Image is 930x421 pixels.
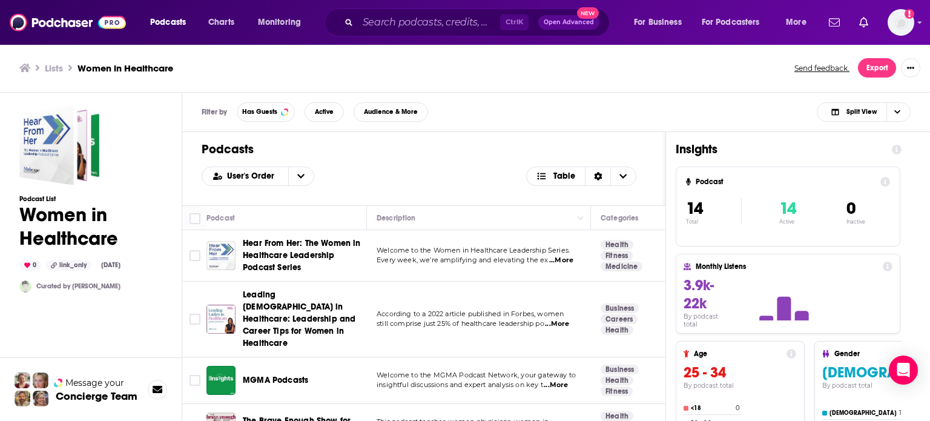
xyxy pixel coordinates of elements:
span: Toggle select row [190,314,200,325]
input: Search podcasts, credits, & more... [358,13,500,32]
h1: Podcasts [202,142,646,157]
span: Open Advanced [544,19,594,25]
a: MGMA Podcasts [243,374,308,386]
span: Has Guests [242,108,277,115]
span: Ctrl K [500,15,529,30]
h3: Filter by [202,108,227,116]
a: Careers [601,314,638,324]
button: Send feedback. [791,63,853,73]
span: ...More [549,256,573,265]
h1: Women in Healthcare [19,203,162,250]
span: ...More [544,380,568,390]
a: Lists [45,62,63,74]
img: Hear From Her: The Women in Healthcare Leadership Podcast Series [206,241,236,270]
h3: Podcast List [19,195,162,203]
img: Podchaser - Follow, Share and Rate Podcasts [10,11,126,34]
div: 0 [19,260,41,271]
h4: <18 [691,405,733,412]
div: Sort Direction [585,167,610,185]
button: open menu [202,172,288,181]
div: Open Intercom Messenger [889,356,918,385]
a: Leading [DEMOGRAPHIC_DATA] in Healthcare: Leadership and Career Tips for Women in Healthcare [243,289,363,350]
button: Choose View [817,102,911,122]
a: Curated by [PERSON_NAME] [36,282,120,290]
a: Business [601,303,639,313]
a: Medicine [601,262,642,271]
a: Health [601,325,633,335]
span: Split View [846,108,877,115]
span: Welcome to the Women in Healthcare Leadership Series. [377,246,570,254]
a: Fitness [601,386,633,396]
h3: Women in Healthcare [77,62,173,74]
button: Open AdvancedNew [538,15,599,30]
span: Toggle select row [190,375,200,386]
span: 14 [779,198,796,219]
div: Podcast [206,211,235,225]
button: Export [858,58,896,78]
h4: By podcast total [684,313,733,328]
button: open menu [694,13,777,32]
button: Has Guests [237,102,295,122]
a: Show notifications dropdown [854,12,873,33]
span: Welcome to the MGMA Podcast Network, your gateway to [377,371,576,379]
span: Active [315,108,334,115]
h2: Choose List sort [202,167,314,186]
h3: Concierge Team [56,390,137,402]
span: Message your [65,377,124,389]
p: Inactive [846,219,865,225]
h4: Podcast [696,177,876,186]
span: MGMA Podcasts [243,375,308,385]
a: Women in Healthcare [19,105,99,185]
button: open menu [625,13,697,32]
img: Sydney Profile [15,373,30,388]
a: Show notifications dropdown [824,12,845,33]
a: Health [601,376,633,385]
span: According to a 2022 article published in Forbes, women [377,310,564,318]
h4: Age [694,350,782,358]
button: Choose View [526,167,637,186]
h4: Monthly Listens [696,262,877,271]
span: More [786,14,806,31]
span: 3.9k-22k [684,276,714,313]
img: KristinZanini [19,280,31,293]
a: Health [601,411,633,421]
span: For Podcasters [702,14,760,31]
span: Podcasts [150,14,186,31]
span: 0 [846,198,856,219]
h1: Insights [676,142,882,157]
img: Barbara Profile [33,391,48,406]
span: Hear From Her: The Women in Healthcare Leadership Podcast Series [243,238,361,273]
img: User Profile [888,9,914,36]
span: Every week, we’re amplifying and elevating the ex [377,256,548,264]
span: Monitoring [258,14,301,31]
div: Description [377,211,415,225]
span: Charts [208,14,234,31]
button: Audience & More [354,102,428,122]
span: still comprise just 25% of healthcare leadership po [377,319,544,328]
button: Active [305,102,344,122]
h3: 25 - 34 [684,363,796,382]
h4: [DEMOGRAPHIC_DATA] [829,409,897,417]
div: link_only [46,260,91,271]
a: Business [601,365,639,374]
img: MGMA Podcasts [206,366,236,395]
span: 14 [686,198,703,219]
button: open menu [249,13,317,32]
a: Leading Ladies in Healthcare: Leadership and Career Tips for Women in Healthcare [206,305,236,334]
span: ...More [545,319,569,329]
button: Column Actions [573,211,588,225]
span: insightful discussions and expert analysis on key t [377,380,543,389]
a: Fitness [601,251,633,260]
span: Toggle select row [190,250,200,261]
span: Logged in as Bcprpro33 [888,9,914,36]
div: [DATE] [96,260,125,270]
span: User's Order [227,172,279,181]
h4: 0 [736,404,740,412]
